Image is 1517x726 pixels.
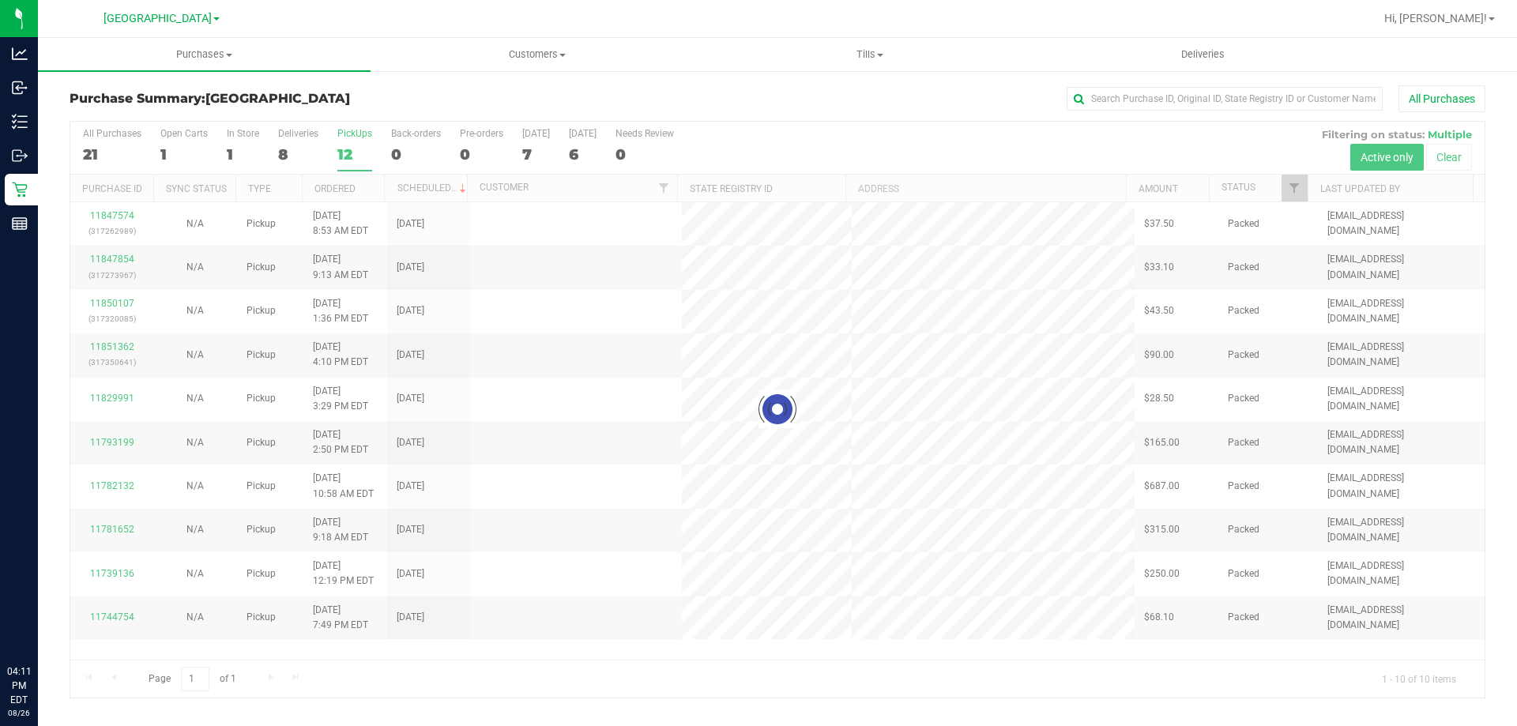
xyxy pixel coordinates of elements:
[1037,38,1369,71] a: Deliveries
[38,38,371,71] a: Purchases
[70,92,541,106] h3: Purchase Summary:
[12,148,28,164] inline-svg: Outbound
[205,91,350,106] span: [GEOGRAPHIC_DATA]
[12,46,28,62] inline-svg: Analytics
[38,47,371,62] span: Purchases
[12,182,28,197] inline-svg: Retail
[1160,47,1246,62] span: Deliveries
[704,47,1035,62] span: Tills
[371,47,702,62] span: Customers
[1384,12,1487,24] span: Hi, [PERSON_NAME]!
[12,114,28,130] inline-svg: Inventory
[7,664,31,707] p: 04:11 PM EDT
[7,707,31,719] p: 08/26
[16,600,63,647] iframe: Resource center
[703,38,1036,71] a: Tills
[12,80,28,96] inline-svg: Inbound
[104,12,212,25] span: [GEOGRAPHIC_DATA]
[371,38,703,71] a: Customers
[1398,85,1485,112] button: All Purchases
[12,216,28,231] inline-svg: Reports
[1067,87,1383,111] input: Search Purchase ID, Original ID, State Registry ID or Customer Name...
